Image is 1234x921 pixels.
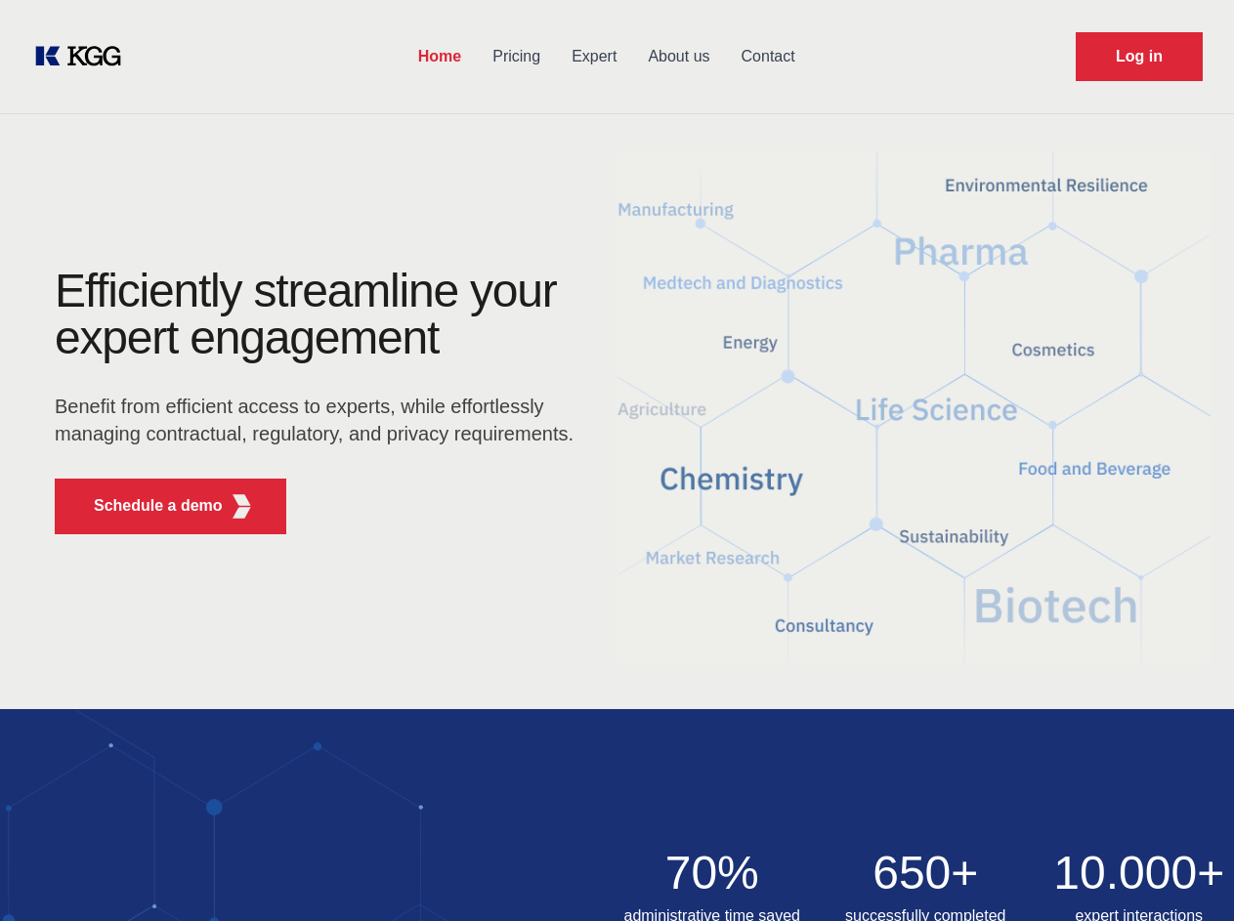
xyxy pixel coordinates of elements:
a: Expert [556,31,632,82]
p: Schedule a demo [94,494,223,518]
button: Schedule a demoKGG Fifth Element RED [55,479,286,534]
img: KGG Fifth Element RED [617,127,1212,690]
a: Pricing [477,31,556,82]
p: Benefit from efficient access to experts, while effortlessly managing contractual, regulatory, an... [55,393,586,447]
h2: 70% [617,850,808,897]
a: KOL Knowledge Platform: Talk to Key External Experts (KEE) [31,41,137,72]
img: KGG Fifth Element RED [230,494,254,519]
h2: 650+ [830,850,1021,897]
a: About us [632,31,725,82]
a: Home [403,31,477,82]
a: Contact [726,31,811,82]
a: Request Demo [1076,32,1203,81]
h1: Efficiently streamline your expert engagement [55,268,586,361]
